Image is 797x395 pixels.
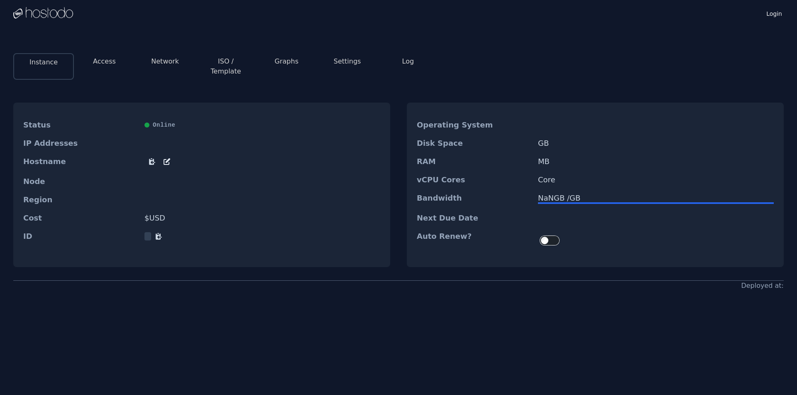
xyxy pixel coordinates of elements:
img: Logo [13,7,73,20]
dd: MB [538,157,774,166]
dt: IP Addresses [23,139,138,147]
dt: Next Due Date [417,214,531,222]
button: ISO / Template [202,56,249,76]
dt: Bandwidth [417,194,531,204]
dd: $ USD [144,214,380,222]
div: Online [144,121,380,129]
dt: vCPU Cores [417,176,531,184]
dt: Status [23,121,138,129]
button: Graphs [275,56,298,66]
dt: Auto Renew? [417,232,531,249]
button: Settings [334,56,361,66]
div: NaN GB / GB [538,194,774,202]
dt: Cost [23,214,138,222]
button: Network [151,56,179,66]
a: Login [765,8,784,18]
dd: Core [538,176,774,184]
button: Instance [29,57,58,67]
dt: RAM [417,157,531,166]
button: Log [402,56,414,66]
dd: GB [538,139,774,147]
dt: Node [23,177,138,186]
dt: Region [23,196,138,204]
dt: Operating System [417,121,531,129]
button: Access [93,56,116,66]
dt: Disk Space [417,139,531,147]
dt: ID [23,232,138,240]
div: Deployed at: [741,281,784,291]
dt: Hostname [23,157,138,167]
